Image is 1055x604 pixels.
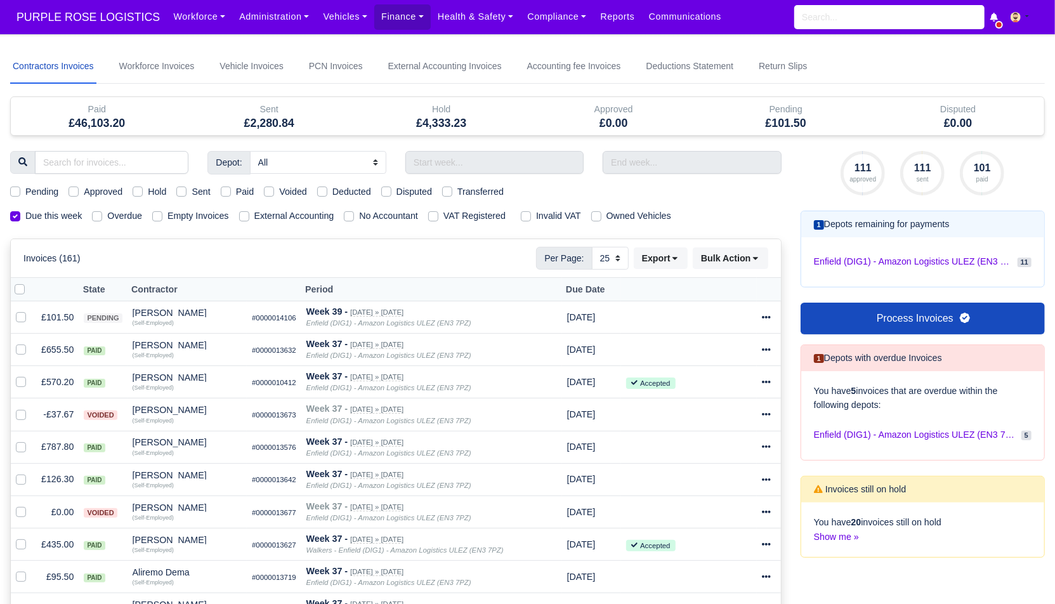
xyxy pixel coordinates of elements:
small: #0000010412 [252,379,296,386]
strong: Week 37 - [306,404,348,414]
small: [DATE] » [DATE] [350,503,403,511]
a: Show me » [814,532,859,542]
i: Enfield (DIG1) - Amazon Logistics ULEZ (EN3 7PZ) [306,482,471,489]
label: Sent [192,185,210,199]
td: £95.50 [36,561,79,593]
i: Enfield (DIG1) - Amazon Logistics ULEZ (EN3 7PZ) [306,514,471,522]
a: Vehicle Invoices [217,49,285,84]
h5: £4,333.23 [365,117,518,130]
small: (Self-Employed) [133,352,174,358]
div: Paid [20,102,174,117]
a: Communications [642,4,729,29]
small: [DATE] » [DATE] [350,471,403,479]
small: Accepted [626,540,675,551]
th: Contractor [128,278,247,301]
label: Due this week [25,209,82,223]
small: [DATE] » [DATE] [350,341,403,349]
a: PURPLE ROSE LOGISTICS [10,5,166,30]
label: Owned Vehicles [606,209,671,223]
h5: £0.00 [537,117,691,130]
div: Hold [365,102,518,117]
td: £0.00 [36,496,79,528]
a: Contractors Invoices [10,49,96,84]
th: Period [301,278,562,301]
small: (Self-Employed) [133,450,174,456]
span: paid [84,541,105,550]
small: (Self-Employed) [133,482,174,489]
strong: Week 39 - [306,306,348,317]
small: (Self-Employed) [133,547,174,553]
strong: Week 37 - [306,534,348,544]
span: Enfield (DIG1) - Amazon Logistics ULEZ (EN3 7PZ) [814,255,1012,268]
i: Walkers - Enfield (DIG1) - Amazon Logistics ULEZ (EN3 7PZ) [306,546,504,554]
a: PCN Invoices [306,49,365,84]
div: [PERSON_NAME] [133,438,242,447]
div: Paid [11,97,183,135]
span: 19 hours from now [567,474,596,484]
a: Return Slips [756,49,809,84]
i: Enfield (DIG1) - Amazon Logistics ULEZ (EN3 7PZ) [306,579,471,586]
label: Paid [236,185,254,199]
strong: 20 [851,517,862,527]
small: [DATE] » [DATE] [350,568,403,576]
label: External Accounting [254,209,334,223]
span: 19 hours from now [567,442,596,452]
input: End week... [603,151,781,174]
label: Invalid VAT [536,209,581,223]
small: #0000013677 [252,509,296,516]
a: Accounting fee Invoices [525,49,624,84]
a: Administration [232,4,316,29]
small: [DATE] » [DATE] [350,535,403,544]
td: £787.80 [36,431,79,463]
h6: Invoices (161) [23,253,80,264]
span: voided [84,508,117,518]
small: [DATE] » [DATE] [350,405,403,414]
a: Process Invoices [801,303,1045,334]
div: [PERSON_NAME] [133,535,242,544]
button: Bulk Action [693,247,768,269]
span: Depot: [207,151,250,174]
span: PURPLE ROSE LOGISTICS [10,4,166,30]
small: (Self-Employed) [133,515,174,521]
h6: Depots remaining for payments [814,219,950,230]
div: [PERSON_NAME] [133,373,242,382]
span: 19 hours from now [567,409,596,419]
label: Pending [25,185,58,199]
div: Aliremo Dema [133,568,242,577]
span: Per Page: [536,247,592,270]
small: [DATE] » [DATE] [350,308,403,317]
strong: 5 [851,386,856,396]
i: Enfield (DIG1) - Amazon Logistics ULEZ (EN3 7PZ) [306,449,471,457]
div: [PERSON_NAME] [133,405,242,414]
div: Disputed [872,97,1045,135]
div: [PERSON_NAME] [133,471,242,480]
strong: Week 37 - [306,437,348,447]
a: Reports [593,4,641,29]
label: Voided [279,185,307,199]
div: Chat Widget [992,543,1055,604]
th: Due Date [562,278,622,301]
small: #0000013642 [252,476,296,483]
a: Health & Safety [431,4,521,29]
div: Approved [537,102,691,117]
h5: £101.50 [709,117,863,130]
label: Hold [148,185,166,199]
span: 5 [1021,431,1032,440]
button: Export [634,247,688,269]
span: paid [84,346,105,355]
div: Approved [528,97,700,135]
span: pending [84,313,122,323]
small: (Self-Employed) [133,579,174,586]
span: 11 [1018,258,1032,267]
div: Pending [709,102,863,117]
span: 19 hours from now [567,377,596,387]
i: Enfield (DIG1) - Amazon Logistics ULEZ (EN3 7PZ) [306,351,471,359]
a: Deductions Statement [643,49,736,84]
span: 19 hours from now [567,507,596,517]
td: -£37.67 [36,398,79,431]
small: #0000014106 [252,314,296,322]
a: Compliance [520,4,593,29]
